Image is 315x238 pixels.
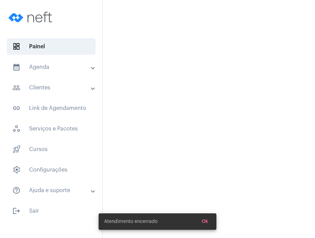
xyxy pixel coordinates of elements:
span: Sair [7,203,96,219]
mat-icon: sidenav icon [12,84,21,92]
span: sidenav icon [12,145,21,153]
span: sidenav icon [12,125,21,133]
span: sidenav icon [12,166,21,174]
span: sidenav icon [12,42,21,51]
mat-expansion-panel-header: sidenav iconAgenda [4,59,102,75]
span: Link de Agendamento [7,100,96,116]
button: Ok [196,215,214,228]
mat-expansion-panel-header: sidenav iconClientes [4,79,102,96]
span: Atendimento encerrado [104,218,157,225]
mat-expansion-panel-header: sidenav iconAjuda e suporte [4,182,102,199]
mat-panel-title: Ajuda e suporte [12,186,91,195]
span: Cursos [7,141,96,158]
mat-icon: sidenav icon [12,207,21,215]
span: Configurações [7,162,96,178]
mat-icon: sidenav icon [12,104,21,112]
span: Painel [7,38,96,55]
img: logo-neft-novo-2.png [5,3,57,31]
span: Ok [202,219,208,224]
span: Serviços e Pacotes [7,121,96,137]
mat-icon: sidenav icon [12,186,21,195]
mat-icon: sidenav icon [12,63,21,71]
mat-panel-title: Clientes [12,84,91,92]
mat-panel-title: Agenda [12,63,91,71]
